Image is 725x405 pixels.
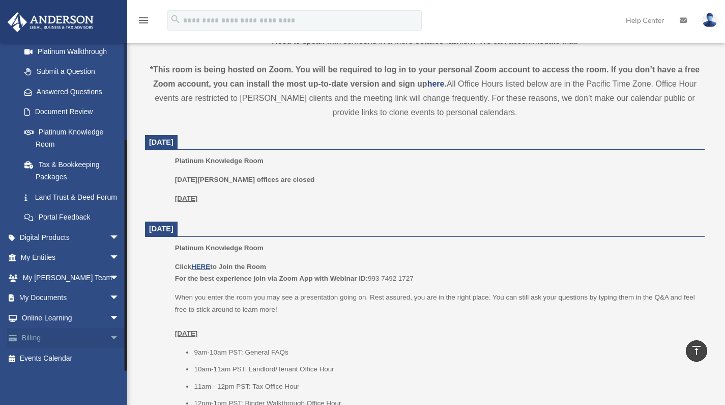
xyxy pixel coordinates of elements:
a: Document Review [14,102,135,122]
a: My Entitiesarrow_drop_down [7,248,135,268]
li: 10am-11am PST: Landlord/Tenant Office Hour [194,363,698,375]
span: arrow_drop_down [109,288,130,309]
strong: . [444,79,446,88]
span: arrow_drop_down [109,267,130,288]
span: arrow_drop_down [109,308,130,329]
p: When you enter the room you may see a presentation going on. Rest assured, you are in the right p... [175,291,698,339]
li: 9am-10am PST: General FAQs [194,346,698,359]
u: [DATE] [175,330,198,337]
strong: *This room is being hosted on Zoom. You will be required to log in to your personal Zoom account ... [150,65,700,88]
a: Digital Productsarrow_drop_down [7,227,135,248]
i: search [170,14,181,25]
img: Anderson Advisors Platinum Portal [5,12,97,32]
span: [DATE] [149,225,173,233]
a: Tax & Bookkeeping Packages [14,154,135,187]
a: Platinum Knowledge Room [14,122,130,154]
a: menu [137,18,150,26]
a: Online Learningarrow_drop_down [7,308,135,328]
li: 11am - 12pm PST: Tax Office Hour [194,381,698,393]
span: arrow_drop_down [109,248,130,268]
div: All Office Hours listed below are in the Pacific Time Zone. Office Hour events are restricted to ... [145,63,705,120]
i: vertical_align_top [690,344,703,357]
i: menu [137,14,150,26]
a: vertical_align_top [686,340,707,362]
u: [DATE] [175,195,198,202]
a: Submit a Question [14,62,135,82]
img: User Pic [702,13,717,28]
b: [DATE][PERSON_NAME] offices are closed [175,176,315,183]
a: Events Calendar [7,348,135,368]
span: arrow_drop_down [109,328,130,349]
span: Platinum Knowledge Room [175,157,264,165]
a: Platinum Walkthrough [14,41,135,62]
p: 993 7492 1727 [175,261,698,285]
b: For the best experience join via Zoom App with Webinar ID: [175,275,368,282]
a: HERE [191,263,210,271]
span: [DATE] [149,138,173,146]
a: Answered Questions [14,82,135,102]
a: Land Trust & Deed Forum [14,187,135,207]
span: Platinum Knowledge Room [175,244,264,252]
a: Billingarrow_drop_down [7,328,135,348]
a: here [427,79,445,88]
a: My [PERSON_NAME] Teamarrow_drop_down [7,267,135,288]
b: Click to Join the Room [175,263,266,271]
a: Portal Feedback [14,207,135,228]
span: arrow_drop_down [109,227,130,248]
a: My Documentsarrow_drop_down [7,288,135,308]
